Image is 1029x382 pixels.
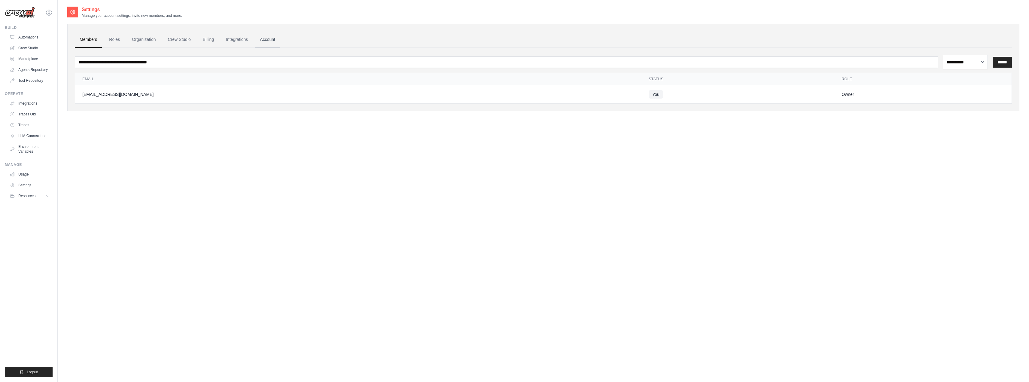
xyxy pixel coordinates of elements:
a: Organization [127,32,160,48]
img: Logo [5,7,35,18]
div: Manage [5,162,53,167]
a: Environment Variables [7,142,53,156]
th: Email [75,73,641,85]
button: Logout [5,367,53,377]
a: Account [255,32,280,48]
span: You [649,90,663,99]
div: Owner [842,91,1004,97]
h2: Settings [82,6,182,13]
a: Crew Studio [7,43,53,53]
a: Integrations [221,32,253,48]
a: Settings [7,180,53,190]
a: Traces [7,120,53,130]
a: Agents Repository [7,65,53,75]
a: Marketplace [7,54,53,64]
a: Members [75,32,102,48]
a: Crew Studio [163,32,196,48]
a: Traces Old [7,109,53,119]
button: Resources [7,191,53,201]
th: Status [641,73,834,85]
div: Operate [5,91,53,96]
a: Integrations [7,99,53,108]
div: [EMAIL_ADDRESS][DOMAIN_NAME] [82,91,634,97]
th: Role [834,73,1012,85]
p: Manage your account settings, invite new members, and more. [82,13,182,18]
a: LLM Connections [7,131,53,141]
a: Billing [198,32,219,48]
a: Roles [104,32,125,48]
a: Automations [7,32,53,42]
a: Tool Repository [7,76,53,85]
div: Build [5,25,53,30]
span: Logout [27,370,38,374]
span: Resources [18,194,35,198]
a: Usage [7,170,53,179]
